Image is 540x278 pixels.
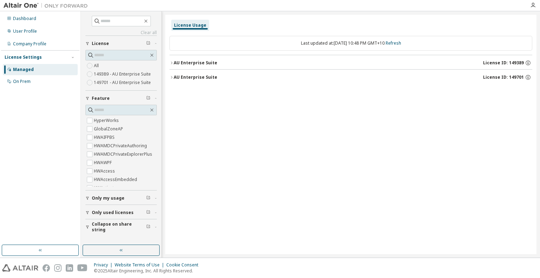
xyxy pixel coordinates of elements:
img: instagram.svg [54,264,62,272]
div: AU Enterprise Suite [174,75,217,80]
span: Clear filter [146,41,150,46]
div: Dashboard [13,16,36,21]
button: Only used licenses [85,205,157,220]
label: HyperWorks [94,116,120,125]
span: Clear filter [146,224,150,230]
label: HWAMDCPrivateAuthoring [94,142,148,150]
div: Last updated at: [DATE] 10:48 PM GMT+10 [169,36,532,51]
div: Cookie Consent [166,262,202,268]
p: © 2025 Altair Engineering, Inc. All Rights Reserved. [94,268,202,274]
label: 149701 - AU Enterprise Suite [94,78,152,87]
label: HWAWPF [94,159,113,167]
label: GlobalZoneAP [94,125,124,133]
span: Clear filter [146,195,150,201]
button: License [85,36,157,51]
label: HWAMDCPrivateExplorerPlus [94,150,154,159]
label: HWAccessEmbedded [94,175,139,184]
div: License Settings [5,54,42,60]
span: Only used licenses [92,210,134,215]
button: Only my usage [85,190,157,206]
div: On Prem [13,79,31,84]
label: HWAccess [94,167,116,175]
a: Refresh [386,40,401,46]
button: Collapse on share string [85,219,157,235]
span: Clear filter [146,210,150,215]
div: Website Terms of Use [115,262,166,268]
img: facebook.svg [43,264,50,272]
span: License ID: 149389 [483,60,524,66]
button: AU Enterprise SuiteLicense ID: 149389 [169,55,532,71]
span: Feature [92,96,110,101]
div: Privacy [94,262,115,268]
span: Collapse on share string [92,221,146,233]
label: HWActivate [94,184,118,192]
button: AU Enterprise SuiteLicense ID: 149701 [169,70,532,85]
label: All [94,62,100,70]
img: youtube.svg [77,264,88,272]
span: Clear filter [146,96,150,101]
img: altair_logo.svg [2,264,38,272]
label: HWAIFPBS [94,133,116,142]
div: AU Enterprise Suite [174,60,217,66]
img: Altair One [4,2,91,9]
div: Managed [13,67,34,72]
span: License ID: 149701 [483,75,524,80]
div: License Usage [174,22,206,28]
a: Clear all [85,30,157,35]
div: User Profile [13,28,37,34]
span: License [92,41,109,46]
label: 149389 - AU Enterprise Suite [94,70,152,78]
span: Only my usage [92,195,124,201]
button: Feature [85,91,157,106]
img: linkedin.svg [66,264,73,272]
div: Company Profile [13,41,46,47]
